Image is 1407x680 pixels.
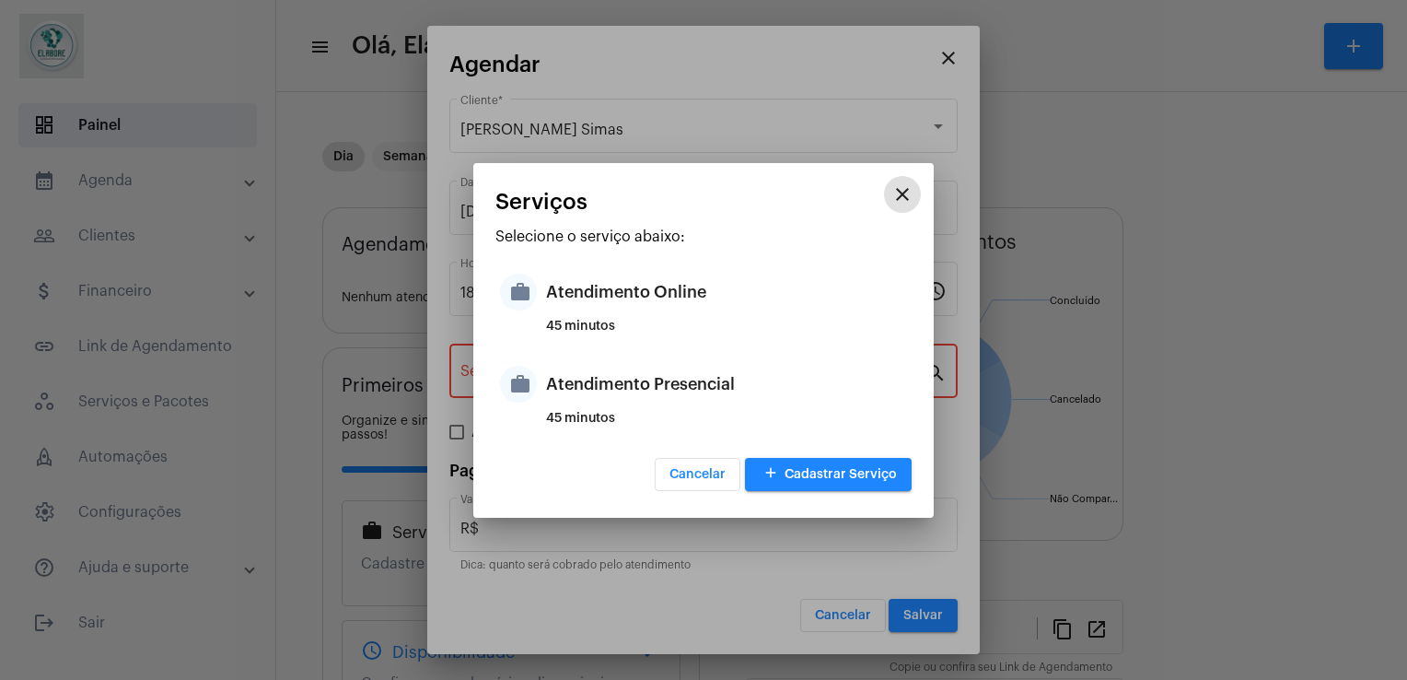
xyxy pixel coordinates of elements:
mat-icon: work [500,274,537,311]
div: Atendimento Presencial [546,357,907,412]
button: Cadastrar Serviço [745,458,912,491]
div: 45 minutos [546,320,907,347]
mat-icon: work [500,366,537,403]
div: Atendimento Online [546,264,907,320]
p: Selecione o serviço abaixo: [495,229,912,245]
span: Serviços [495,190,587,214]
span: Cadastrar Serviço [760,468,897,481]
mat-icon: add [760,462,782,487]
span: Cancelar [669,468,726,481]
button: Cancelar [655,458,740,491]
mat-icon: close [891,183,913,205]
div: 45 minutos [546,412,907,440]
